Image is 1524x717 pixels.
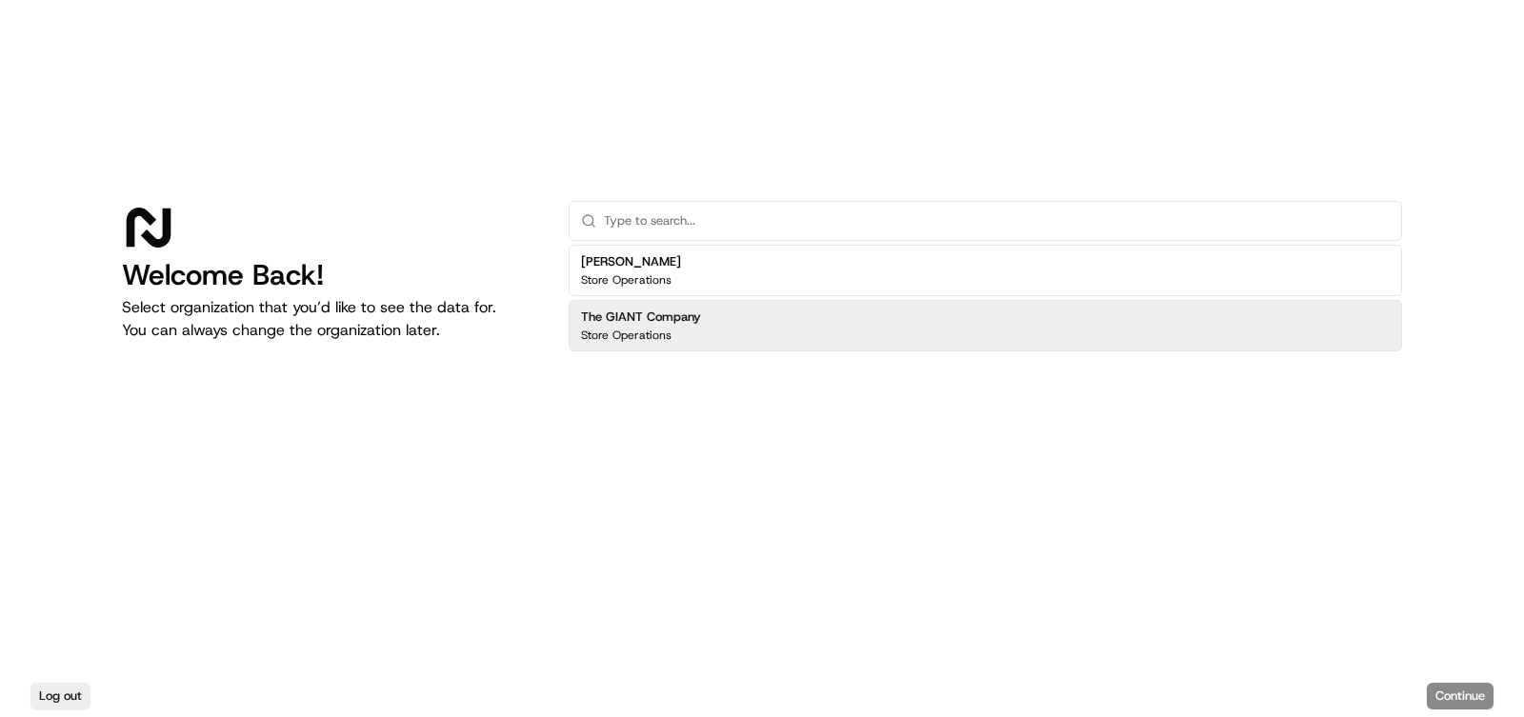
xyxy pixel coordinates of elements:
[581,328,672,343] p: Store Operations
[122,258,538,292] h1: Welcome Back!
[122,296,538,342] p: Select organization that you’d like to see the data for. You can always change the organization l...
[581,253,681,270] h2: [PERSON_NAME]
[581,309,701,326] h2: The GIANT Company
[30,683,90,709] button: Log out
[604,202,1390,240] input: Type to search...
[569,241,1402,355] div: Suggestions
[581,272,672,288] p: Store Operations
